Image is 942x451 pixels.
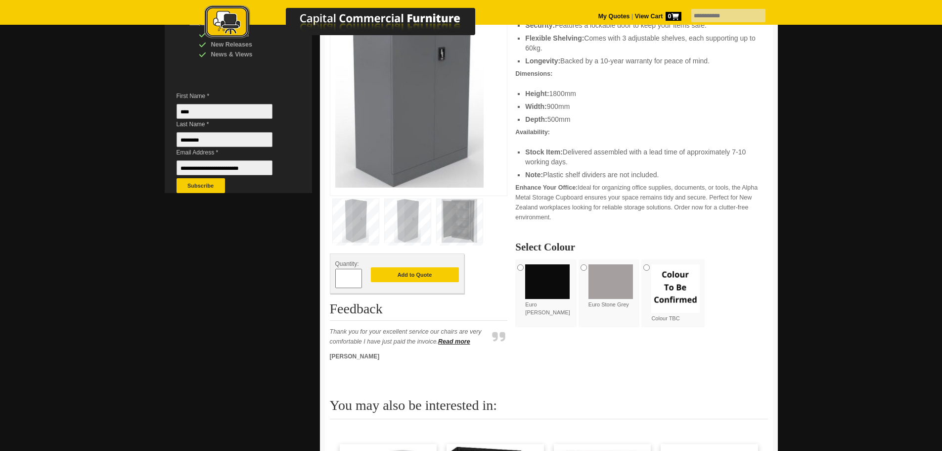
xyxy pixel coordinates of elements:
li: 900mm [525,101,758,111]
li: Comes with 3 adjustable shelves, each supporting up to 60kg. [525,33,758,53]
span: Email Address * [177,148,287,157]
img: Euro Stone Grey [588,264,633,299]
input: Email Address * [177,160,272,175]
span: Quantity: [335,260,359,267]
li: 500mm [525,114,758,124]
strong: Depth: [525,115,547,123]
label: Euro Stone Grey [588,264,637,309]
span: First Name * [177,91,287,101]
p: [PERSON_NAME] [330,351,488,361]
li: Backed by a 10-year warranty for peace of mind. [525,56,758,66]
li: Delivered assembled with a lead time of approximately 7-10 working days. [525,147,758,167]
strong: Height: [525,90,549,98]
li: Features a lockable door to keep your items safe. [525,20,758,30]
strong: View Cart [635,13,681,20]
span: 0 [666,12,681,21]
strong: Width: [525,102,546,110]
strong: Longevity: [525,57,560,65]
button: Add to Quote [371,267,459,282]
a: My Quotes [598,13,630,20]
strong: Availability: [515,129,550,136]
strong: Note: [525,171,543,179]
div: News & Views [199,50,293,59]
strong: Flexible Shelving: [525,34,584,42]
h2: Select Colour [515,242,767,252]
strong: Stock Item: [525,148,562,156]
label: Euro [PERSON_NAME] [525,264,574,316]
a: Capital Commercial Furniture Logo [177,5,523,44]
span: Last Name * [177,119,287,129]
li: 1800mm [525,89,758,99]
p: Thank you for your excellent service our chairs are very comfortable I have just paid the invoice. [330,327,488,347]
h2: Feedback [330,301,508,321]
button: Subscribe [177,178,225,193]
a: Read more [438,338,470,345]
input: Last Name * [177,132,272,147]
li: Plastic shelf dividers are not included. [525,170,758,180]
label: Colour TBC [651,264,700,322]
a: View Cart0 [633,13,681,20]
p: Ideal for organizing office supplies, documents, or tools, the Alpha Metal Storage Cupboard ensur... [515,183,767,222]
input: First Name * [177,104,272,119]
img: Colour TBC [651,264,700,313]
h2: You may also be interested in: [330,398,768,419]
strong: Enhance Your Office: [515,184,578,191]
strong: Security: [525,21,555,29]
img: Capital Commercial Furniture Logo [177,5,523,41]
img: Euro Matt Black [525,264,570,299]
strong: Dimensions: [515,70,552,77]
